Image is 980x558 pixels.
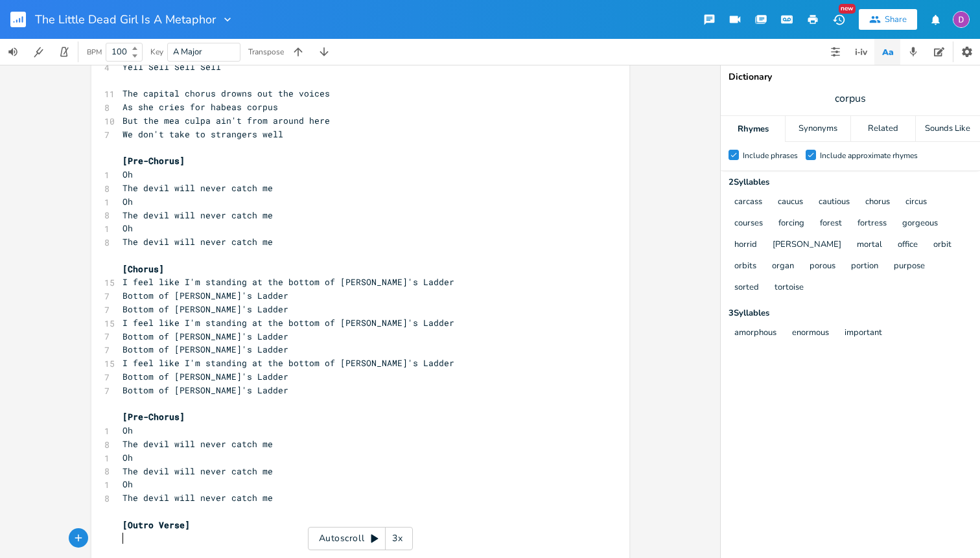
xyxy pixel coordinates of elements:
div: Sounds Like [916,116,980,142]
div: New [839,4,856,14]
span: Oh [122,222,133,234]
span: Yell Sell Sell Sell [122,61,221,73]
button: porous [810,261,835,272]
button: forest [820,218,842,229]
span: The devil will never catch me [122,209,273,221]
span: Bottom of [PERSON_NAME]'s Ladder [122,331,288,342]
button: orbit [933,240,951,251]
div: Include phrases [743,152,798,159]
button: office [898,240,918,251]
span: Bottom of [PERSON_NAME]'s Ladder [122,343,288,355]
span: Bottom of [PERSON_NAME]'s Ladder [122,384,288,396]
img: Dylan [953,11,970,28]
div: Transpose [248,48,284,56]
span: The Little Dead Girl Is A Metaphor [35,14,216,25]
span: [Chorus] [122,263,164,275]
button: tortoise [775,283,804,294]
span: Bottom of [PERSON_NAME]'s Ladder [122,290,288,301]
span: I feel like I'm standing at the bottom of [PERSON_NAME]'s Ladder [122,357,454,369]
div: Rhymes [721,116,785,142]
button: carcass [734,197,762,208]
span: The devil will never catch me [122,182,273,194]
button: New [826,8,852,31]
div: Key [150,48,163,56]
button: sorted [734,283,759,294]
div: Include approximate rhymes [820,152,918,159]
div: Related [851,116,915,142]
button: cautious [819,197,850,208]
span: Bottom of [PERSON_NAME]'s Ladder [122,371,288,382]
span: The devil will never catch me [122,492,273,504]
span: I feel like I'm standing at the bottom of [PERSON_NAME]'s Ladder [122,276,454,288]
button: caucus [778,197,803,208]
div: Autoscroll [308,527,413,550]
button: purpose [894,261,925,272]
button: organ [772,261,794,272]
span: [Outro Verse] [122,519,190,531]
button: Share [859,9,917,30]
span: Oh [122,169,133,180]
button: [PERSON_NAME] [773,240,841,251]
div: Dictionary [729,73,972,82]
span: The devil will never catch me [122,438,273,450]
span: Oh [122,478,133,490]
button: enormous [792,328,829,339]
span: Oh [122,452,133,463]
span: But the mea culpa ain't from around here [122,115,330,126]
span: We don't take to strangers well [122,128,283,140]
button: mortal [857,240,882,251]
span: Oh [122,196,133,207]
button: important [845,328,882,339]
button: gorgeous [902,218,938,229]
button: forcing [778,218,804,229]
div: 2 Syllable s [729,178,972,187]
button: courses [734,218,763,229]
div: BPM [87,49,102,56]
span: [Pre-Chorus] [122,155,185,167]
span: [Pre-Chorus] [122,411,185,423]
span: corpus [835,91,866,106]
span: I feel like I'm standing at the bottom of [PERSON_NAME]'s Ladder [122,317,454,329]
span: As she cries for habeas corpus [122,101,278,113]
span: The devil will never catch me [122,465,273,477]
button: horrid [734,240,757,251]
button: circus [905,197,927,208]
button: fortress [857,218,887,229]
button: portion [851,261,878,272]
span: A Major [173,46,202,58]
div: 3 Syllable s [729,309,972,318]
span: The devil will never catch me [122,236,273,248]
span: Bottom of [PERSON_NAME]'s Ladder [122,303,288,315]
button: chorus [865,197,890,208]
div: 3x [386,527,409,550]
div: Share [885,14,907,25]
button: amorphous [734,328,776,339]
button: orbits [734,261,756,272]
span: Oh [122,424,133,436]
div: Synonyms [786,116,850,142]
span: The capital chorus drowns out the voices [122,87,330,99]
